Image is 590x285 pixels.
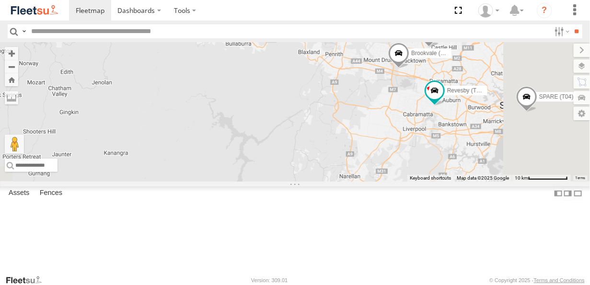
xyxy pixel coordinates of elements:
[447,87,537,93] span: Revesby (T07 - [PERSON_NAME])
[10,4,59,17] img: fleetsu-logo-horizontal.svg
[410,175,451,182] button: Keyboard shortcuts
[411,50,505,57] span: Brookvale (T10 - [PERSON_NAME])
[457,175,509,181] span: Map data ©2025 Google
[4,187,34,200] label: Assets
[5,47,18,60] button: Zoom in
[5,60,18,73] button: Zoom out
[5,91,18,104] label: Measure
[35,187,67,200] label: Fences
[563,186,573,200] label: Dock Summary Table to the Right
[574,107,590,120] label: Map Settings
[489,277,585,283] div: © Copyright 2025 -
[576,176,586,180] a: Terms (opens in new tab)
[534,277,585,283] a: Terms and Conditions
[539,93,573,100] span: SPARE (T04)
[20,24,28,38] label: Search Query
[5,73,18,86] button: Zoom Home
[551,24,571,38] label: Search Filter Options
[5,135,24,154] button: Drag Pegman onto the map to open Street View
[251,277,288,283] div: Version: 309.01
[475,3,503,18] div: Adrian Singleton
[5,275,49,285] a: Visit our Website
[573,186,583,200] label: Hide Summary Table
[515,175,528,181] span: 10 km
[554,186,563,200] label: Dock Summary Table to the Left
[512,175,571,182] button: Map Scale: 10 km per 79 pixels
[537,3,552,18] i: ?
